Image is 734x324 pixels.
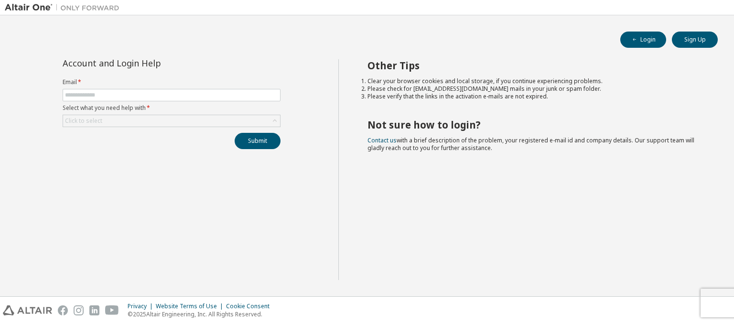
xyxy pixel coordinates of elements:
div: Website Terms of Use [156,302,226,310]
div: Cookie Consent [226,302,275,310]
div: Click to select [63,115,280,127]
button: Login [620,32,666,48]
div: Click to select [65,117,102,125]
img: facebook.svg [58,305,68,315]
img: youtube.svg [105,305,119,315]
li: Clear your browser cookies and local storage, if you continue experiencing problems. [367,77,701,85]
img: altair_logo.svg [3,305,52,315]
a: Contact us [367,136,397,144]
img: Altair One [5,3,124,12]
li: Please verify that the links in the activation e-mails are not expired. [367,93,701,100]
button: Sign Up [672,32,718,48]
p: © 2025 Altair Engineering, Inc. All Rights Reserved. [128,310,275,318]
li: Please check for [EMAIL_ADDRESS][DOMAIN_NAME] mails in your junk or spam folder. [367,85,701,93]
img: linkedin.svg [89,305,99,315]
h2: Not sure how to login? [367,119,701,131]
span: with a brief description of the problem, your registered e-mail id and company details. Our suppo... [367,136,694,152]
label: Select what you need help with [63,104,281,112]
img: instagram.svg [74,305,84,315]
label: Email [63,78,281,86]
div: Privacy [128,302,156,310]
h2: Other Tips [367,59,701,72]
button: Submit [235,133,281,149]
div: Account and Login Help [63,59,237,67]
